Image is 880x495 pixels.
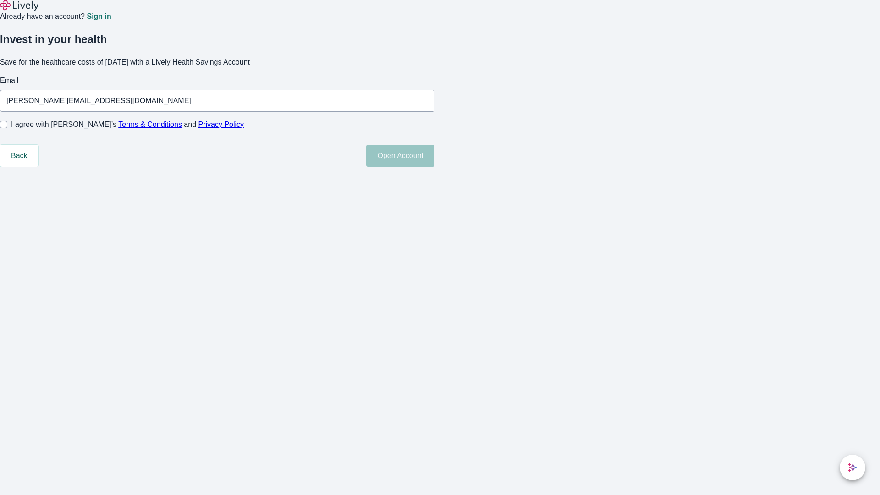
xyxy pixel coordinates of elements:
[87,13,111,20] a: Sign in
[848,463,857,472] svg: Lively AI Assistant
[118,121,182,128] a: Terms & Conditions
[840,455,865,480] button: chat
[198,121,244,128] a: Privacy Policy
[11,119,244,130] span: I agree with [PERSON_NAME]’s and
